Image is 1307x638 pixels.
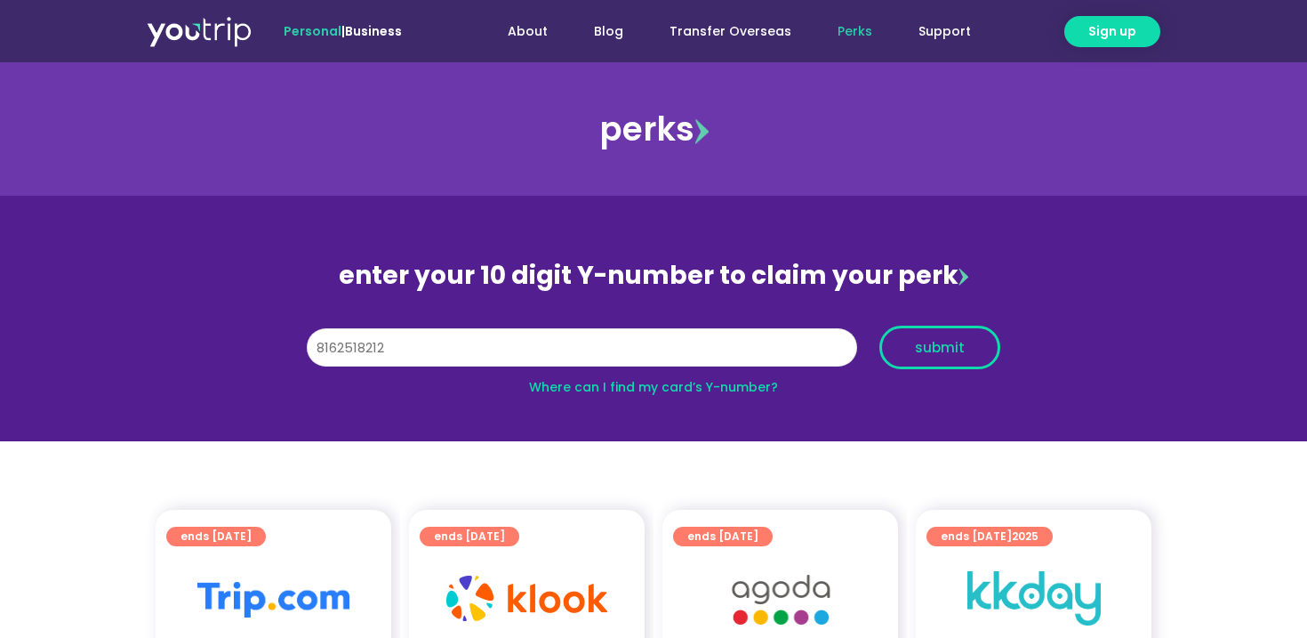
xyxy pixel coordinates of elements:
span: Personal [284,22,341,40]
a: ends [DATE]2025 [926,527,1053,546]
a: Perks [814,15,895,48]
span: ends [DATE] [941,527,1038,546]
a: Sign up [1064,16,1160,47]
span: submit [915,341,965,354]
span: Sign up [1088,22,1136,41]
span: ends [DATE] [180,527,252,546]
a: Blog [571,15,646,48]
span: ends [DATE] [434,527,505,546]
a: Support [895,15,994,48]
span: | [284,22,402,40]
a: ends [DATE] [166,527,266,546]
input: 10 digit Y-number (e.g. 8123456789) [307,328,857,367]
div: enter your 10 digit Y-number to claim your perk [298,253,1009,299]
button: submit [879,326,1000,369]
a: Business [345,22,402,40]
nav: Menu [450,15,994,48]
a: ends [DATE] [673,527,773,546]
a: About [485,15,571,48]
form: Y Number [307,326,1000,383]
a: Transfer Overseas [646,15,814,48]
a: Where can I find my card’s Y-number? [529,378,778,396]
span: ends [DATE] [687,527,758,546]
span: 2025 [1012,529,1038,544]
a: ends [DATE] [420,527,519,546]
